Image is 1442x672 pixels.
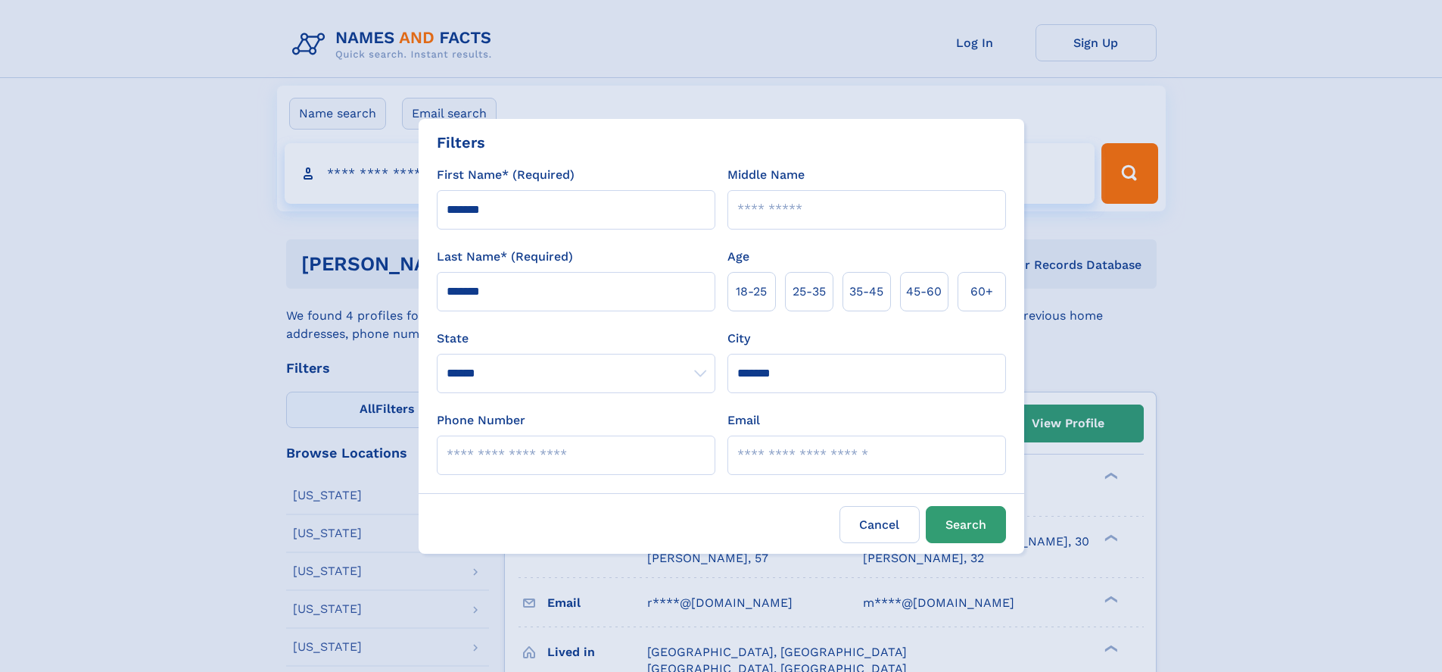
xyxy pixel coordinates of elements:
[906,283,942,301] span: 45‑60
[849,283,883,301] span: 35‑45
[727,166,805,184] label: Middle Name
[727,330,750,348] label: City
[437,166,575,184] label: First Name* (Required)
[437,131,485,154] div: Filters
[727,411,760,430] label: Email
[736,283,767,301] span: 18‑25
[437,248,573,266] label: Last Name* (Required)
[437,330,715,348] label: State
[839,506,920,543] label: Cancel
[970,283,993,301] span: 60+
[926,506,1006,543] button: Search
[727,248,749,266] label: Age
[437,411,525,430] label: Phone Number
[793,283,826,301] span: 25‑35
